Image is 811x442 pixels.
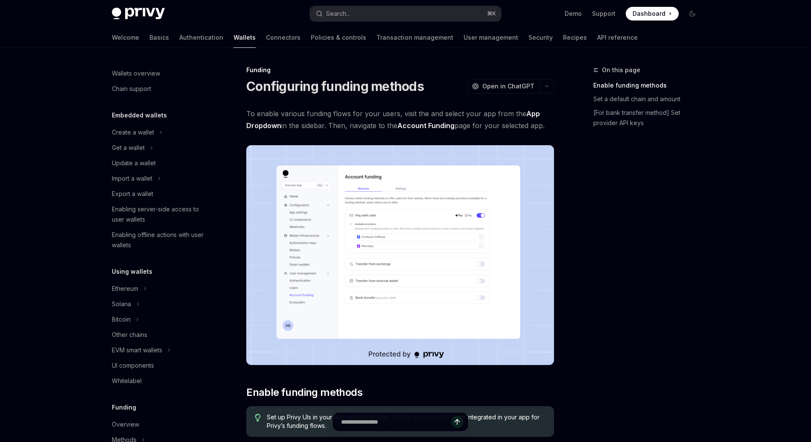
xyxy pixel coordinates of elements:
a: User management [464,27,518,48]
button: Toggle dark mode [686,7,699,20]
a: Authentication [179,27,223,48]
span: Enable funding methods [246,386,362,399]
div: Search... [326,9,350,19]
div: Other chains [112,330,147,340]
span: Dashboard [633,9,665,18]
a: Demo [565,9,582,18]
div: Ethereum [112,284,138,294]
a: Enabling offline actions with user wallets [105,227,214,253]
img: Fundingupdate PNG [246,145,554,365]
div: EVM smart wallets [112,345,162,355]
h5: Using wallets [112,266,152,277]
h1: Configuring funding methods [246,79,424,94]
span: To enable various funding flows for your users, visit the and select your app from the in the sid... [246,108,554,132]
button: Open in ChatGPT [467,79,540,94]
h5: Funding [112,402,136,413]
button: EVM smart wallets [105,342,214,358]
div: Chain support [112,84,151,94]
a: Wallets [233,27,256,48]
button: Import a wallet [105,171,214,186]
div: Wallets overview [112,68,160,79]
div: Update a wallet [112,158,156,168]
a: API reference [597,27,638,48]
div: Enabling offline actions with user wallets [112,230,209,250]
a: Recipes [563,27,587,48]
div: Import a wallet [112,173,152,184]
div: Get a wallet [112,143,145,153]
a: Welcome [112,27,139,48]
button: Send message [451,416,463,428]
a: Wallets overview [105,66,214,81]
div: Enabling server-side access to user wallets [112,204,209,225]
button: Solana [105,296,214,312]
a: Set a default chain and amount [593,92,706,106]
div: Solana [112,299,131,309]
a: Basics [149,27,169,48]
div: Whitelabel [112,376,142,386]
button: Create a wallet [105,125,214,140]
button: Ethereum [105,281,214,296]
a: Overview [105,417,214,432]
a: Policies & controls [311,27,366,48]
a: Dashboard [626,7,679,20]
div: Export a wallet [112,189,153,199]
a: Account Funding [397,121,455,130]
a: Security [528,27,553,48]
a: Other chains [105,327,214,342]
div: Bitcoin [112,314,131,325]
a: Enabling server-side access to user wallets [105,202,214,227]
h5: Embedded wallets [112,110,167,120]
a: UI components [105,358,214,373]
a: Whitelabel [105,373,214,389]
span: Open in ChatGPT [482,82,534,91]
a: Update a wallet [105,155,214,171]
span: ⌘ K [487,10,496,17]
div: UI components [112,360,154,371]
a: Transaction management [376,27,453,48]
div: Create a wallet [112,127,154,138]
div: Funding [246,66,554,74]
button: Get a wallet [105,140,214,155]
button: Bitcoin [105,312,214,327]
a: Export a wallet [105,186,214,202]
input: Ask a question... [341,413,451,431]
span: On this page [602,65,640,75]
div: Overview [112,419,139,430]
a: Enable funding methods [593,79,706,92]
a: [For bank transfer method] Set provider API keys [593,106,706,130]
img: dark logo [112,8,165,20]
a: Support [592,9,616,18]
a: Chain support [105,81,214,97]
button: Search...⌘K [310,6,501,21]
a: Connectors [266,27,300,48]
